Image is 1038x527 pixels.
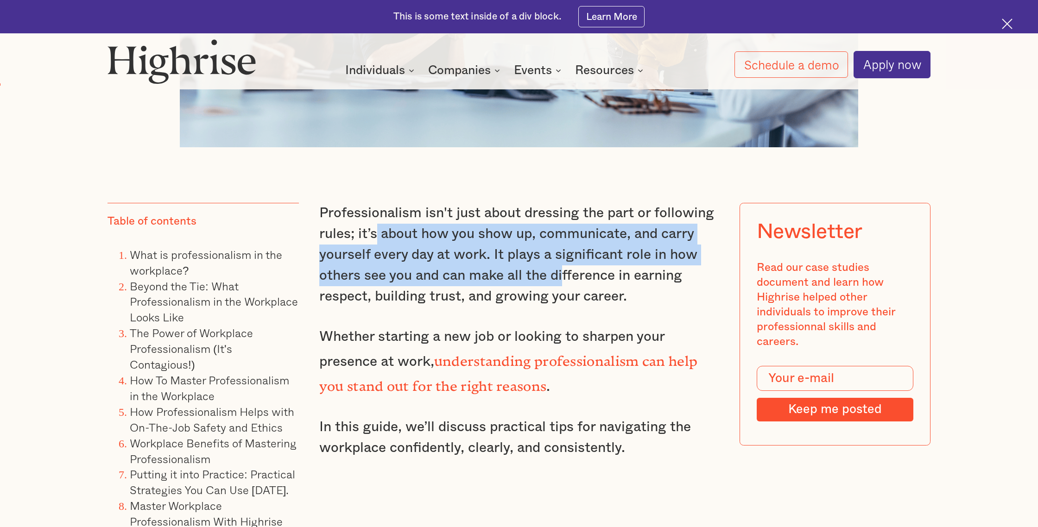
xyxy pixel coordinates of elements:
a: Beyond the Tie: What Professionalism in the Workplace Looks Like [130,277,298,326]
p: In this guide, we’ll discuss practical tips for navigating the workplace confidently, clearly, an... [319,417,719,458]
div: Individuals [345,65,405,76]
div: Table of contents [108,214,196,229]
div: Read our case studies document and learn how Highrise helped other individuals to improve their p... [757,261,914,349]
strong: understanding professionalism can help you stand out for the right reasons [319,353,697,387]
img: Cross icon [1002,19,1013,29]
p: Whether starting a new job or looking to sharpen your presence at work, . [319,326,719,397]
a: Schedule a demo [734,51,848,78]
a: The Power of Workplace Professionalism (It's Contagious!) [130,324,253,373]
a: How To Master Professionalism in the Workplace [130,371,289,404]
input: Keep me posted [757,398,914,421]
p: Professionalism isn't just about dressing the part or following rules; it’s about how you show up... [319,203,719,307]
a: Workplace Benefits of Mastering Professionalism [130,434,297,467]
a: Apply now [854,51,930,78]
div: Events [514,65,552,76]
a: What is professionalism in the workplace? [130,246,282,279]
div: Companies [428,65,503,76]
div: Events [514,65,564,76]
a: Learn More [578,6,645,27]
div: Resources [575,65,634,76]
input: Your e-mail [757,366,914,391]
form: Modal Form [757,366,914,421]
div: Companies [428,65,491,76]
a: How Professionalism Helps with On-The-Job Safety and Ethics [130,403,294,436]
div: This is some text inside of a div block. [393,10,562,24]
a: Putting it into Practice: Practical Strategies You Can Use [DATE]. [130,465,295,498]
img: Highrise logo [108,39,256,84]
div: Individuals [345,65,417,76]
div: Newsletter [757,220,863,244]
div: Resources [575,65,646,76]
